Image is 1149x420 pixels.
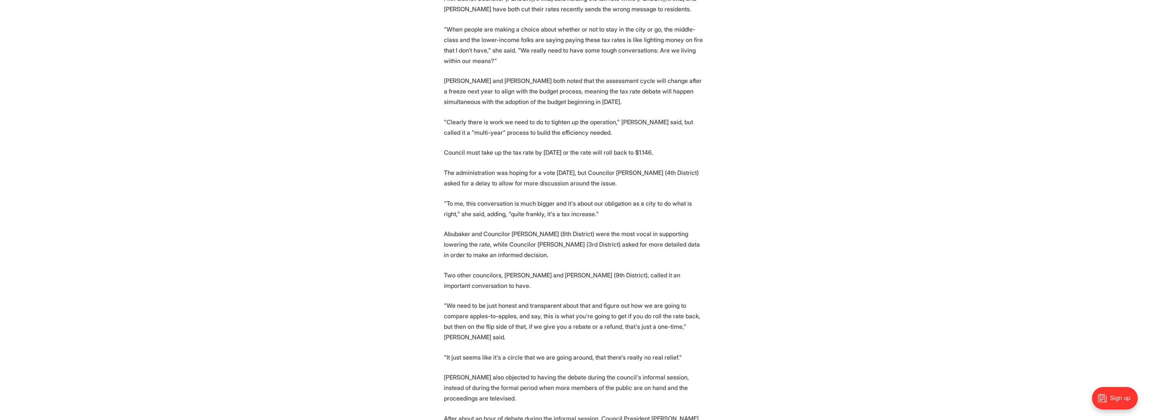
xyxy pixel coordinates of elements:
p: "When people are making a choice about whether or not to stay in the city or go, the middle-class... [444,24,705,66]
p: [PERSON_NAME] also objected to having the debate during the council's informal session, instead o... [444,372,705,403]
p: "To me, this conversation is much bigger and it's about our obligation as a city to do what is ri... [444,198,705,219]
p: "We need to be just honest and transparent about that and figure out how we are going to compare ... [444,300,705,342]
iframe: portal-trigger [1085,383,1149,420]
p: Two other councilors, [PERSON_NAME] and [PERSON_NAME] (9th District), called it an important conv... [444,270,705,291]
p: "Clearly there is work we need to do to tighten up the operation," [PERSON_NAME] said, but called... [444,117,705,138]
p: The administration was hoping for a vote [DATE], but Councilor [PERSON_NAME] (4th District) asked... [444,167,705,188]
p: Abubaker and Councilor [PERSON_NAME] (8th District) were the most vocal in supporting lowering th... [444,229,705,260]
p: [PERSON_NAME] and [PERSON_NAME] both noted that the assessment cycle will change after a freeze n... [444,75,705,107]
p: "It just seems like it's a circle that we are going around, that there's really no real relief." [444,352,705,363]
p: Council must take up the tax rate by [DATE] or the rate will roll back to $1.146. [444,147,705,158]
